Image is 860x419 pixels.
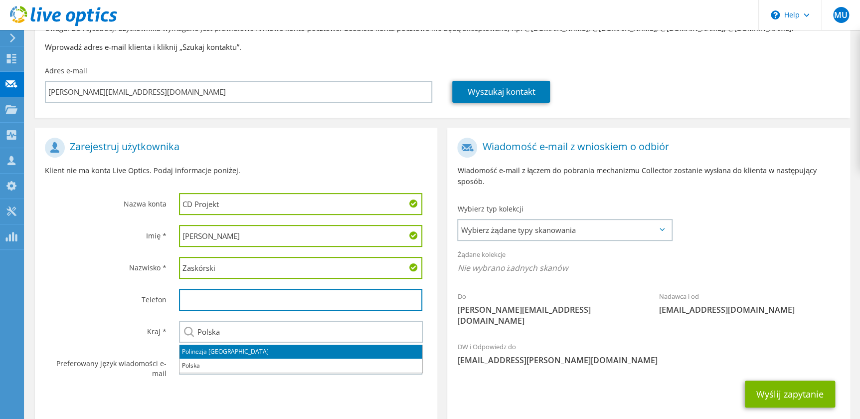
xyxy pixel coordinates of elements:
span: [EMAIL_ADDRESS][PERSON_NAME][DOMAIN_NAME] [457,355,840,366]
div: Do [447,286,649,331]
h3: Wprowadź adres e-mail klienta i kliknij „Szukaj kontaktu”. [45,41,840,52]
p: Wiadomość e-mail z łączem do pobrania mechanizmu Collector zostanie wysłana do klienta w następuj... [457,165,840,187]
div: DW i Odpowiedz do [447,336,850,371]
h1: Wiadomość e-mail z wnioskiem o odbiór [457,138,835,158]
span: Nie wybrano żadnych skanów [457,262,840,273]
label: Telefon [45,289,167,305]
label: Wybierz typ kolekcji [457,204,523,214]
label: Preferowany język wiadomości e-mail [45,353,167,379]
span: [PERSON_NAME][EMAIL_ADDRESS][DOMAIN_NAME] [457,304,639,326]
svg: \n [771,10,780,19]
button: Wyślij zapytanie [745,381,835,408]
li: Polska [179,359,422,373]
span: Wybierz żądane typy skanowania [458,220,671,240]
a: Wyszukaj kontakt [452,81,550,103]
div: Żądane kolekcje [447,244,850,281]
label: Imię * [45,225,167,241]
span: [EMAIL_ADDRESS][DOMAIN_NAME] [659,304,840,315]
div: Nadawca i od [649,286,850,320]
span: MU [833,7,849,23]
label: Kraj * [45,321,167,337]
h1: Zarejestruj użytkownika [45,138,422,158]
label: Nazwa konta [45,193,167,209]
p: Klient nie ma konta Live Optics. Podaj informacje poniżej. [45,165,427,176]
label: Adres e-mail [45,66,87,76]
label: Nazwisko * [45,257,167,273]
li: Polinezja [GEOGRAPHIC_DATA] [179,345,422,359]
